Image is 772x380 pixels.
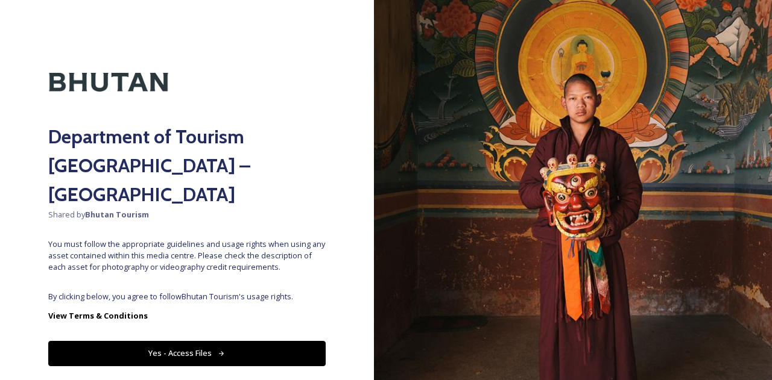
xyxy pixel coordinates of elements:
[85,209,149,220] strong: Bhutan Tourism
[48,341,326,366] button: Yes - Access Files
[48,291,326,302] span: By clicking below, you agree to follow Bhutan Tourism 's usage rights.
[48,122,326,209] h2: Department of Tourism [GEOGRAPHIC_DATA] – [GEOGRAPHIC_DATA]
[48,310,148,321] strong: View Terms & Conditions
[48,48,169,116] img: Kingdom-of-Bhutan-Logo.png
[48,238,326,273] span: You must follow the appropriate guidelines and usage rights when using any asset contained within...
[48,308,326,323] a: View Terms & Conditions
[48,209,326,220] span: Shared by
